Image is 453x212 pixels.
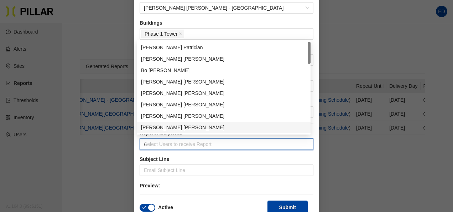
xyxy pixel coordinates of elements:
span: Phase 1 Tower [145,30,177,38]
span: check [142,205,146,210]
div: [PERSON_NAME] [PERSON_NAME] [141,89,306,97]
div: [PERSON_NAME] Patrician [141,44,306,51]
div: [PERSON_NAME] [PERSON_NAME] [141,78,306,86]
span: Preview: [140,183,160,188]
input: Email Subject Line [140,165,313,176]
div: [PERSON_NAME] [PERSON_NAME] [141,123,306,131]
label: Buildings [140,19,313,27]
label: Active [158,204,173,211]
span: Turner Walsh - Mass General Hospital [144,2,309,13]
div: Bo [PERSON_NAME] [141,66,306,74]
label: Subject Line [140,156,313,163]
div: [PERSON_NAME] [PERSON_NAME] [141,101,306,108]
span: close [179,32,182,36]
div: [PERSON_NAME] [PERSON_NAME] [141,55,306,63]
div: [PERSON_NAME] [PERSON_NAME] [141,112,306,120]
